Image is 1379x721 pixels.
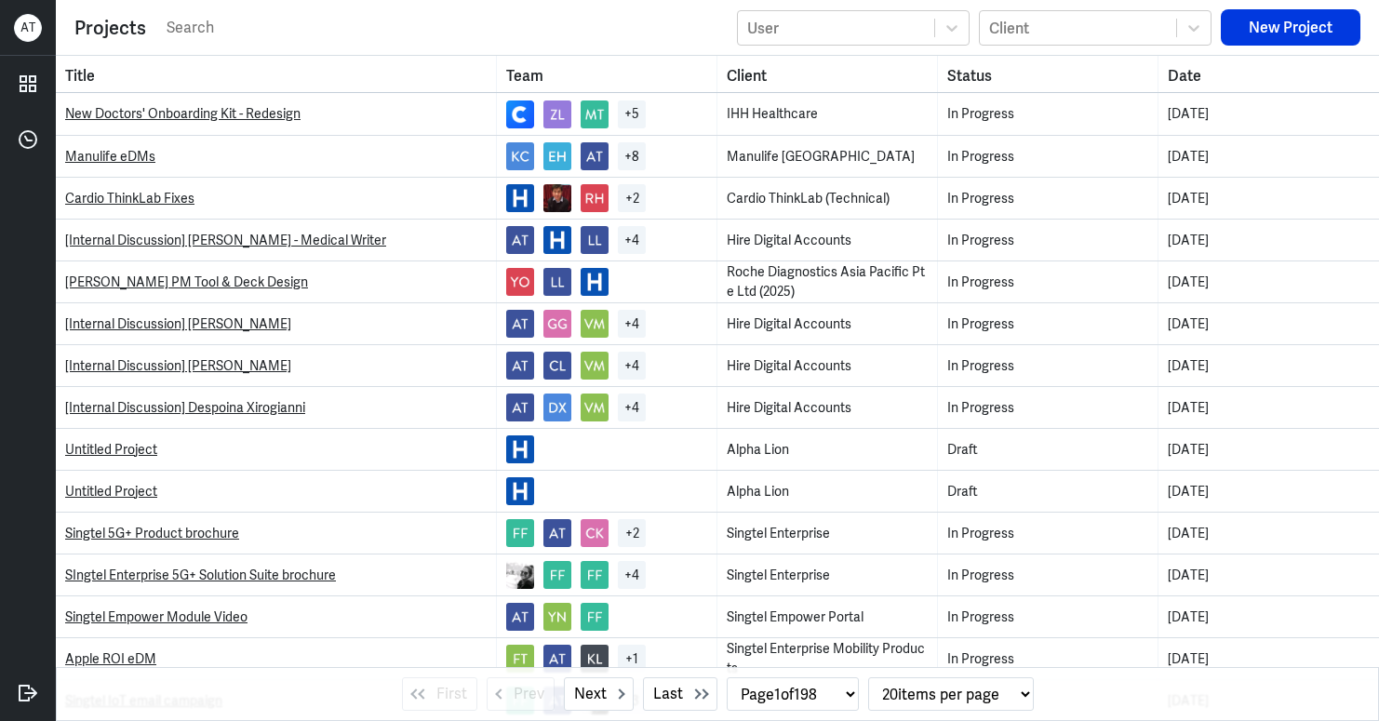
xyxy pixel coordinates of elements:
button: New Project [1221,9,1360,46]
td: Date [1158,303,1379,344]
div: Draft [947,440,1148,460]
td: Title [56,429,497,470]
a: [Internal Discussion] [PERSON_NAME] - Medical Writer [65,232,386,248]
img: avatar.jpg [581,226,609,254]
div: Client [989,18,1029,37]
input: Search [165,14,728,42]
td: Client [717,596,938,637]
td: Client [717,178,938,219]
td: Status [938,471,1158,512]
td: Client [717,429,938,470]
img: favicon-256x256.jpg [506,435,534,463]
img: avatar.jpg [581,519,609,547]
div: Draft [947,482,1148,501]
div: + 5 [618,100,646,128]
td: Title [56,638,497,679]
img: favicon-256x256.jpg [506,184,534,212]
td: Title [56,303,497,344]
td: Status [938,220,1158,260]
img: avatar.jpg [506,519,534,547]
img: avatar.jpg [581,100,609,128]
img: avatar.jpg [581,142,609,170]
div: Hire Digital Accounts [727,231,928,250]
img: avatar.jpg [506,142,534,170]
th: Toggle SortBy [1158,56,1379,92]
img: avatar.jpg [506,394,534,421]
td: Team [497,513,717,554]
td: Title [56,387,497,428]
td: Date [1158,136,1379,177]
td: Team [497,261,717,302]
td: Date [1158,471,1379,512]
img: avatar.jpg [543,394,571,421]
div: Hire Digital Accounts [727,356,928,376]
th: Toggle SortBy [497,56,717,92]
td: Team [497,93,717,135]
td: Client [717,220,938,260]
div: Cardio ThinkLab (Technical) [727,189,928,208]
td: Team [497,387,717,428]
div: In Progress [947,566,1148,585]
div: Singtel Enterprise Mobility Products [727,639,928,678]
img: avatar.jpg [543,142,571,170]
div: In Progress [947,273,1148,292]
button: Next [564,677,634,711]
div: [DATE] [1168,608,1370,627]
div: + 4 [618,394,646,421]
td: Status [938,387,1158,428]
th: Toggle SortBy [56,56,497,92]
div: [DATE] [1168,314,1370,334]
td: Title [56,513,497,554]
td: Date [1158,345,1379,386]
img: favicon-256x256.jpg [543,226,571,254]
a: Untitled Project [65,441,157,458]
img: avatar.jpg [543,645,571,673]
img: avatar.jpg [581,561,609,589]
td: Team [497,178,717,219]
div: + 4 [618,352,646,380]
div: [DATE] [1168,231,1370,250]
td: Team [497,220,717,260]
span: Prev [514,683,544,705]
td: Team [497,638,717,679]
td: Title [56,220,497,260]
div: + 8 [618,142,646,170]
div: In Progress [947,104,1148,124]
div: Singtel Enterprise [727,524,928,543]
div: + 2 [618,184,646,212]
img: download.jpg [506,561,534,589]
div: In Progress [947,356,1148,376]
img: 03123912fb76e4953d918ba34bd3daa6.jpeg [543,184,571,212]
div: [DATE] [1168,104,1370,124]
div: + 2 [618,519,646,547]
div: In Progress [947,189,1148,208]
td: Team [497,303,717,344]
img: avatar.jpg [506,645,534,673]
td: Date [1158,429,1379,470]
div: [DATE] [1168,189,1370,208]
img: favicon-256x256.jpg [581,268,609,296]
div: In Progress [947,608,1148,627]
div: Manulife [GEOGRAPHIC_DATA] [727,147,928,167]
td: Client [717,471,938,512]
a: Singtel 5G+ Product brochure [65,525,239,541]
div: In Progress [947,524,1148,543]
img: avatar.jpg [506,603,534,631]
td: Date [1158,220,1379,260]
button: Prev [487,677,555,711]
div: + 4 [618,561,646,589]
td: Team [497,471,717,512]
td: Team [497,345,717,386]
a: [PERSON_NAME] PM Tool & Deck Design [65,274,308,290]
td: Status [938,178,1158,219]
img: avatar.jpg [581,352,609,380]
div: [DATE] [1168,398,1370,418]
a: Manulife eDMs [65,148,155,165]
img: avatar.jpg [543,603,571,631]
div: [DATE] [1168,649,1370,669]
td: Client [717,638,938,679]
a: Apple ROI eDM [65,650,156,667]
div: Roche Diagnostics Asia Pacific Pte Ltd (2025) [727,262,928,301]
div: + 1 [618,645,646,673]
td: Date [1158,93,1379,135]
